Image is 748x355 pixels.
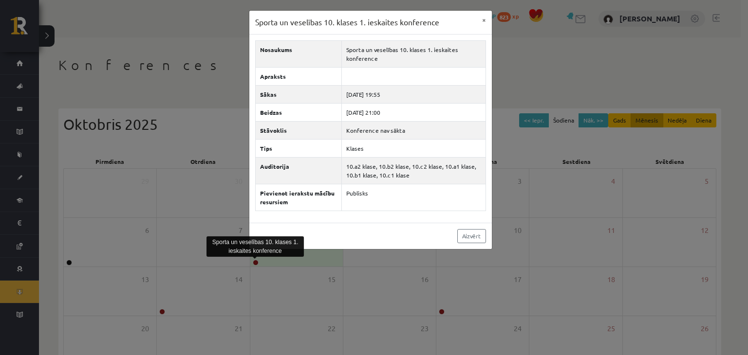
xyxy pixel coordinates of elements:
th: Beidzas [255,103,341,121]
td: 10.a2 klase, 10.b2 klase, 10.c2 klase, 10.a1 klase, 10.b1 klase, 10.c1 klase [341,157,486,184]
div: Sporta un veselības 10. klases 1. ieskaites konference [206,236,304,257]
th: Stāvoklis [255,121,341,139]
td: [DATE] 19:55 [341,85,486,103]
th: Apraksts [255,67,341,85]
th: Tips [255,139,341,157]
td: Publisks [341,184,486,211]
th: Sākas [255,85,341,103]
th: Pievienot ierakstu mācību resursiem [255,184,341,211]
td: Klases [341,139,486,157]
h3: Sporta un veselības 10. klases 1. ieskaites konference [255,17,439,28]
td: Konference nav sākta [341,121,486,139]
th: Nosaukums [255,40,341,67]
td: Sporta un veselības 10. klases 1. ieskaites konference [341,40,486,67]
th: Auditorija [255,157,341,184]
a: Aizvērt [457,229,486,243]
button: × [476,11,492,29]
td: [DATE] 21:00 [341,103,486,121]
